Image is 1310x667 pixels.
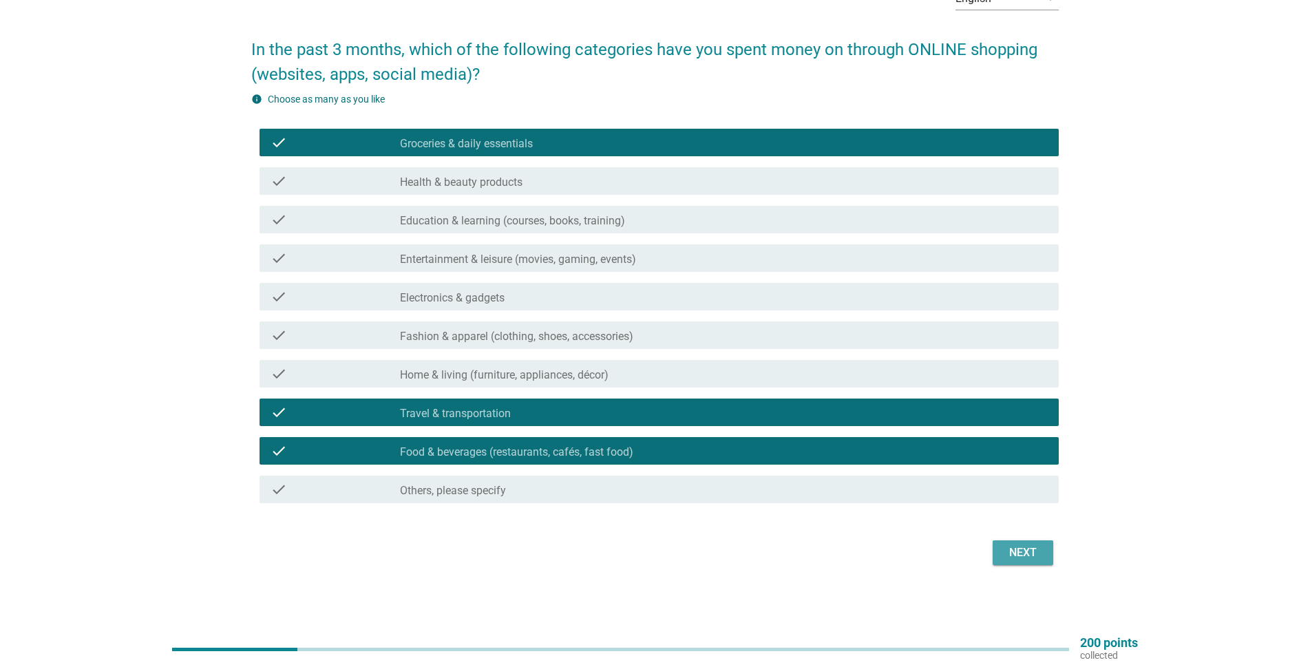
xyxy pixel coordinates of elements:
[1080,637,1138,649] p: 200 points
[271,443,287,459] i: check
[251,94,262,105] i: info
[268,94,385,105] label: Choose as many as you like
[271,288,287,305] i: check
[251,23,1059,87] h2: In the past 3 months, which of the following categories have you spent money on through ONLINE sh...
[271,481,287,498] i: check
[1080,649,1138,661] p: collected
[400,291,505,305] label: Electronics & gadgets
[400,176,522,189] label: Health & beauty products
[271,250,287,266] i: check
[400,445,633,459] label: Food & beverages (restaurants, cafés, fast food)
[271,211,287,228] i: check
[400,253,636,266] label: Entertainment & leisure (movies, gaming, events)
[271,173,287,189] i: check
[400,137,533,151] label: Groceries & daily essentials
[993,540,1053,565] button: Next
[400,214,625,228] label: Education & learning (courses, books, training)
[271,134,287,151] i: check
[271,327,287,343] i: check
[400,484,506,498] label: Others, please specify
[400,330,633,343] label: Fashion & apparel (clothing, shoes, accessories)
[400,368,609,382] label: Home & living (furniture, appliances, décor)
[1004,544,1042,561] div: Next
[271,366,287,382] i: check
[400,407,511,421] label: Travel & transportation
[271,404,287,421] i: check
